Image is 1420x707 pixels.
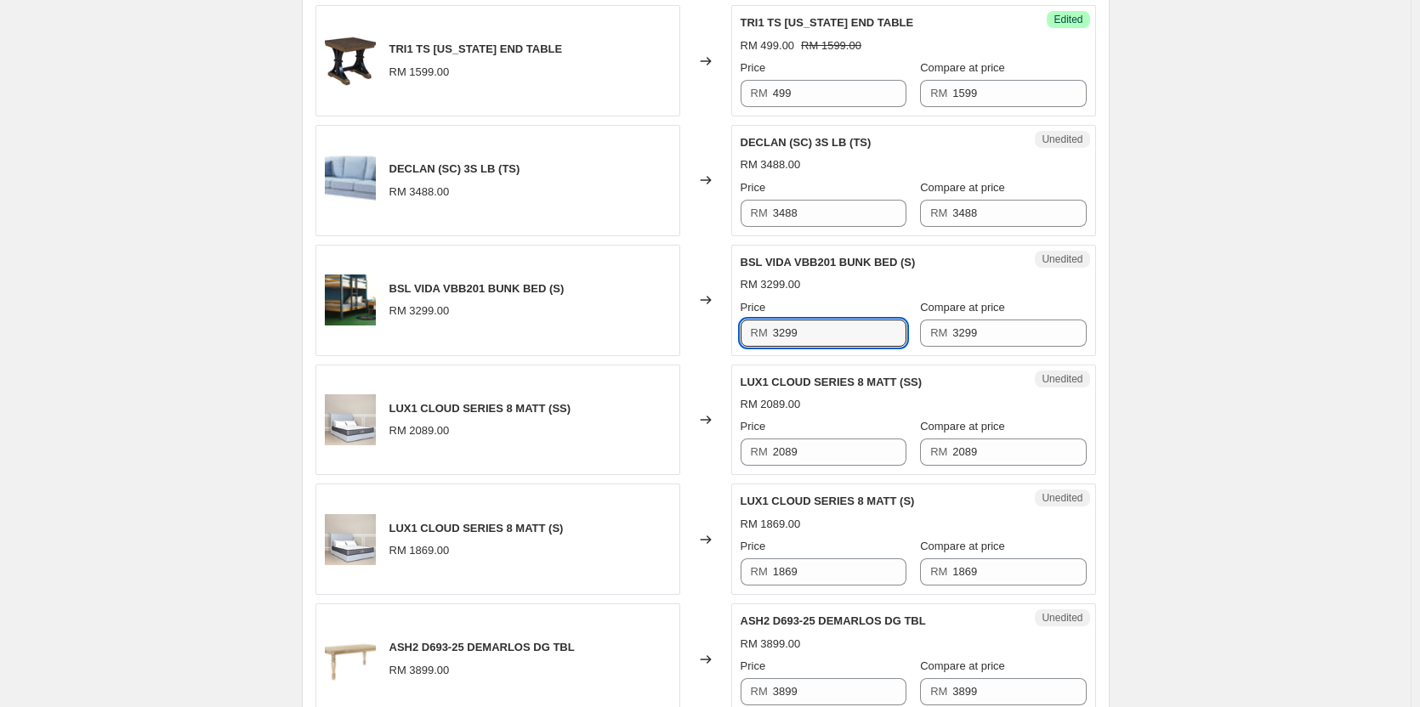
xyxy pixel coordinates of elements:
span: Compare at price [920,659,1005,672]
div: RM 2089.00 [389,422,450,439]
span: RM [751,326,768,339]
span: Unedited [1042,372,1082,386]
div: RM 3299.00 [389,303,450,320]
span: Price [741,540,766,552]
span: Unedited [1042,252,1082,266]
span: Compare at price [920,181,1005,194]
span: TRI1 TS [US_STATE] END TABLE [389,42,563,55]
span: Compare at price [920,61,1005,74]
span: RM [930,445,947,458]
div: RM 1869.00 [389,542,450,559]
span: Edited [1054,13,1082,26]
span: RM [751,87,768,99]
div: RM 1869.00 [741,516,801,533]
img: LUX1CLOUDSERIES8MATT_SS_80x.jpg [325,394,376,445]
span: Price [741,659,766,672]
span: BSL VIDA VBB201 BUNK BED (S) [389,282,565,295]
span: LUX1 CLOUD SERIES 8 MATT (S) [389,522,564,534]
img: Colorado-st-1s_80x.jpg [325,36,376,87]
span: Unedited [1042,611,1082,625]
img: BSLVIDAVBB201BUNKBED_S_80x.png [325,274,376,325]
span: BSL VIDA VBB201 BUNK BED (S) [741,256,916,269]
img: LUX1CLOUDSERIES8MATT_S_80x.jpg [325,514,376,565]
span: Price [741,420,766,433]
div: RM 499.00 [741,37,795,54]
span: LUX1 CLOUD SERIES 8 MATT (SS) [741,376,923,388]
span: RM [751,685,768,698]
span: DECLAN (SC) 3S LB (TS) [741,136,872,149]
span: Compare at price [920,540,1005,552]
span: Price [741,61,766,74]
span: RM [930,87,947,99]
div: RM 1599.00 [389,64,450,81]
div: RM 3899.00 [741,636,801,653]
img: Declan5_3s_80x.jpg [325,155,376,206]
span: RM [930,685,947,698]
span: DECLAN (SC) 3S LB (TS) [389,162,520,175]
span: ASH2 D693-25 DEMARLOS DG TBL [741,614,926,627]
strike: RM 1599.00 [801,37,861,54]
span: Price [741,301,766,314]
span: Compare at price [920,301,1005,314]
span: Compare at price [920,420,1005,433]
span: RM [751,565,768,578]
div: RM 2089.00 [741,396,801,413]
span: ASH2 D693-25 DEMARLOS DG TBL [389,641,575,653]
span: Price [741,181,766,194]
span: TRI1 TS [US_STATE] END TABLE [741,16,914,29]
div: RM 3488.00 [389,184,450,201]
span: LUX1 CLOUD SERIES 8 MATT (SS) [389,402,571,415]
span: RM [751,206,768,219]
span: LUX1 CLOUD SERIES 8 MATT (S) [741,495,915,507]
div: RM 3899.00 [389,662,450,679]
span: Unedited [1042,133,1082,146]
span: RM [930,565,947,578]
span: Unedited [1042,491,1082,505]
span: RM [930,326,947,339]
img: ASH2D693-25DEMARLOSDGTBL_ba6413ee-825d-4987-872c-e02038815f98_80x.png [325,634,376,685]
span: RM [930,206,947,219]
span: RM [751,445,768,458]
div: RM 3299.00 [741,276,801,293]
div: RM 3488.00 [741,156,801,173]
